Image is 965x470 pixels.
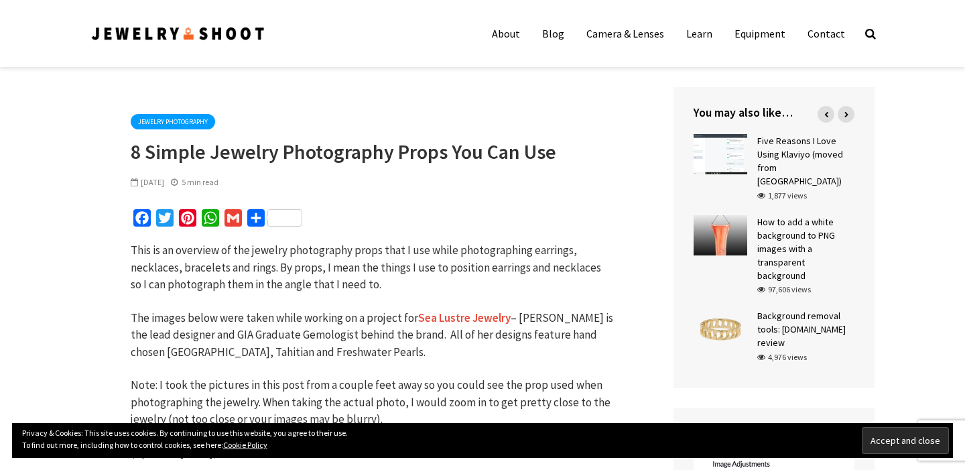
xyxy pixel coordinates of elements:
[153,209,176,231] a: Twitter
[90,25,266,43] img: Jewelry Photographer Bay Area - San Francisco | Nationwide via Mail
[131,310,613,361] p: The images below were taken while working on a project for – [PERSON_NAME] is the lead designer a...
[418,310,511,326] a: Sea Lustre Jewelry
[724,20,795,47] a: Equipment
[223,440,267,450] a: Cookie Policy
[576,20,674,47] a: Camera & Lenses
[757,216,835,282] a: How to add a white background to PNG images with a transparent background
[245,209,305,231] a: Share
[757,190,807,202] div: 1,877 views
[131,209,153,231] a: Facebook
[676,20,722,47] a: Learn
[171,176,218,188] div: 5 min read
[862,427,949,454] input: Accept and close
[131,242,613,294] p: This is an overview of the jewelry photography props that I use while photographing earrings, nec...
[757,284,811,296] div: 97,606 views
[222,209,245,231] a: Gmail
[176,209,199,231] a: Pinterest
[757,135,843,187] a: Five Reasons I Love Using Klaviyo (moved from [GEOGRAPHIC_DATA])
[12,423,953,458] div: Privacy & Cookies: This site uses cookies. By continuing to use this website, you agree to their ...
[757,351,807,363] div: 4,976 views
[199,209,222,231] a: WhatsApp
[131,377,613,428] p: Note: I took the pictures in this post from a couple feet away so you could see the prop used whe...
[131,177,164,187] span: [DATE]
[757,310,846,349] a: Background removal tools: [DOMAIN_NAME] review
[482,20,530,47] a: About
[131,114,215,129] a: Jewelry Photography
[694,104,854,121] h4: You may also like…
[797,20,855,47] a: Contact
[131,139,613,164] h1: 8 Simple Jewelry Photography Props You Can Use
[532,20,574,47] a: Blog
